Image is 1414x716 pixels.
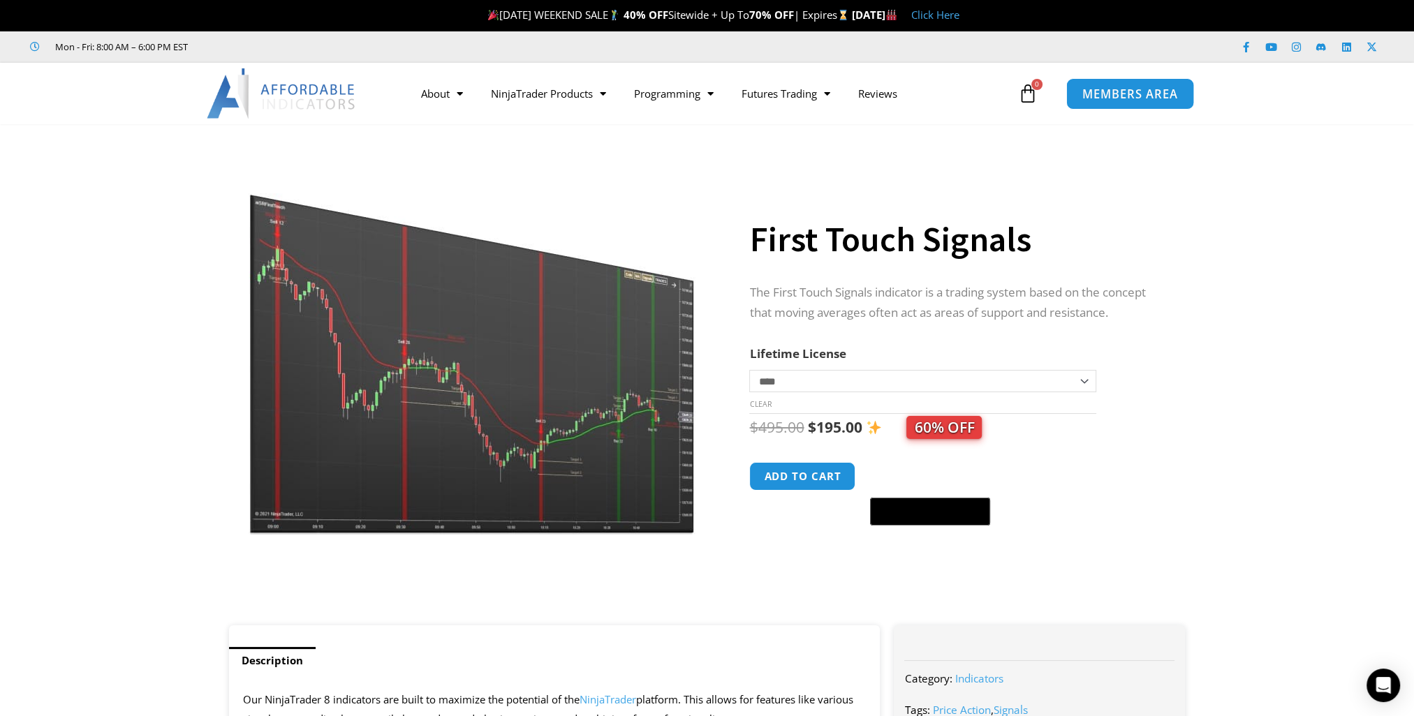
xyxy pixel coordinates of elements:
[620,77,728,110] a: Programming
[609,10,619,20] img: 🏌️‍♂️
[477,77,620,110] a: NinjaTrader Products
[207,40,417,54] iframe: Customer reviews powered by Trustpilot
[1066,77,1194,109] a: MEMBERS AREA
[207,68,357,119] img: LogoAI | Affordable Indicators – NinjaTrader
[867,460,993,493] iframe: Secure express checkout frame
[249,149,698,535] img: First Touch Signals 1 | Affordable Indicators – NinjaTrader
[52,38,188,55] span: Mon - Fri: 8:00 AM – 6:00 PM EST
[407,77,477,110] a: About
[955,671,1003,685] a: Indicators
[867,420,881,435] img: ✨
[807,417,862,437] bdi: 195.00
[488,10,499,20] img: 🎉
[624,8,668,22] strong: 40% OFF
[1082,88,1178,100] span: MEMBERS AREA
[904,671,952,685] span: Category:
[749,345,846,361] label: Lifetime License
[580,692,636,706] a: NinjaTrader
[485,8,851,22] span: [DATE] WEEKEND SALE Sitewide + Up To | Expires
[911,8,959,22] a: Click Here
[997,73,1059,114] a: 0
[749,417,804,437] bdi: 495.00
[749,462,855,491] button: Add to cart
[229,647,316,674] a: Description
[1367,669,1400,702] div: Open Intercom Messenger
[852,8,897,22] strong: [DATE]
[870,498,990,525] button: Buy with GPay
[838,10,848,20] img: ⌛
[749,535,1157,546] iframe: PayPal Message 1
[749,215,1157,264] h1: First Touch Signals
[407,77,1015,110] nav: Menu
[844,77,911,110] a: Reviews
[728,77,844,110] a: Futures Trading
[906,416,982,439] span: 60% OFF
[886,10,897,20] img: 🏭
[749,417,758,437] span: $
[1031,79,1043,90] span: 0
[749,8,794,22] strong: 70% OFF
[807,417,816,437] span: $
[749,283,1157,323] p: The First Touch Signals indicator is a trading system based on the concept that moving averages o...
[749,399,771,409] a: Clear options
